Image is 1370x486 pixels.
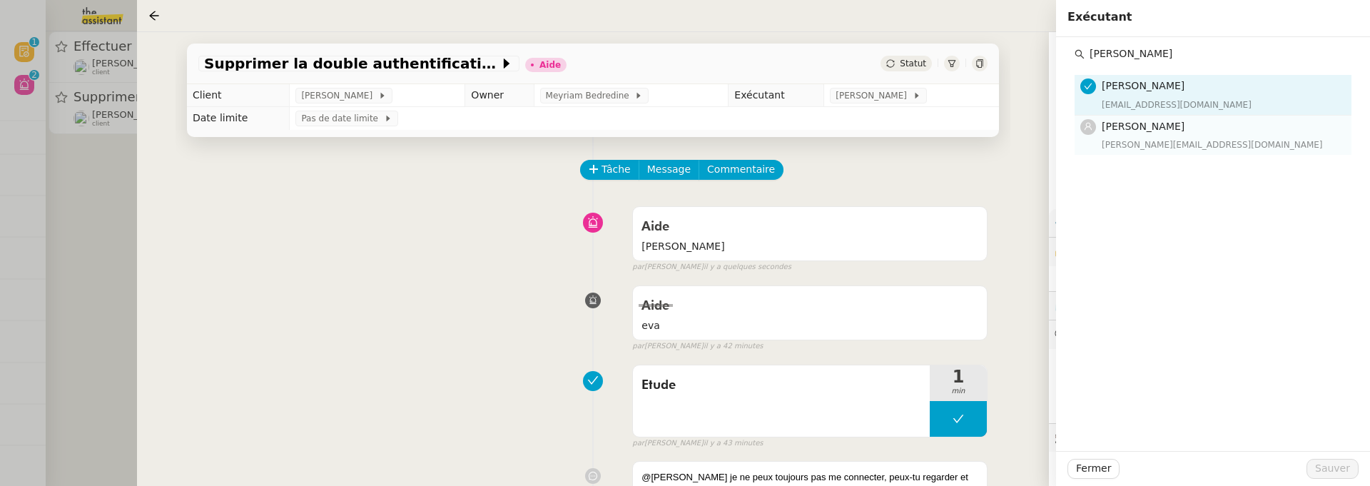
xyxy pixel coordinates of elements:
[632,437,644,450] span: par
[1102,98,1343,112] div: [EMAIL_ADDRESS][DOMAIN_NAME]
[707,161,775,178] span: Commentaire
[204,56,499,71] span: Supprimer la double authentification
[1055,328,1172,340] span: 💬
[1067,459,1120,479] button: Fermer
[729,84,824,107] td: Exécutant
[704,340,763,353] span: il y a 42 minutes
[836,88,912,103] span: [PERSON_NAME]
[546,88,635,103] span: Meyriam Bedredine
[699,160,783,180] button: Commentaire
[704,261,791,273] span: il y a quelques secondes
[1055,243,1147,260] span: 🔐
[1055,300,1220,311] span: ⏲️
[301,88,377,103] span: [PERSON_NAME]
[632,261,644,273] span: par
[641,221,669,233] span: Aide
[641,318,978,334] span: eva
[580,160,639,180] button: Tâche
[641,300,669,313] span: Aide
[900,59,926,69] span: Statut
[632,261,791,273] small: [PERSON_NAME]
[1306,459,1359,479] button: Sauver
[1076,460,1111,477] span: Fermer
[1049,320,1370,348] div: 💬Commentaires 1
[187,107,290,130] td: Date limite
[539,61,561,69] div: Aide
[647,161,691,178] span: Message
[632,340,763,353] small: [PERSON_NAME]
[1102,121,1184,132] span: [PERSON_NAME]
[1102,138,1343,152] div: [PERSON_NAME][EMAIL_ADDRESS][DOMAIN_NAME]
[1049,292,1370,320] div: ⏲️Tâches 1:15 1actions
[1085,44,1351,64] input: input search text
[704,437,763,450] span: il y a 43 minutes
[632,340,644,353] span: par
[465,84,534,107] td: Owner
[1055,432,1238,443] span: 🕵️
[639,160,699,180] button: Message
[187,84,290,107] td: Client
[602,161,631,178] span: Tâche
[301,111,383,126] span: Pas de date limite
[1049,424,1370,452] div: 🕵️Autres demandes en cours 20
[1102,80,1184,91] span: [PERSON_NAME]
[930,368,987,385] span: 1
[930,385,987,398] span: min
[641,238,978,255] span: [PERSON_NAME]
[1049,209,1370,237] div: ⚙️Procédures
[1067,10,1132,24] span: Exécutant
[641,375,921,396] span: Etude
[632,437,763,450] small: [PERSON_NAME]
[1049,238,1370,265] div: 🔐Données client
[1055,215,1129,231] span: ⚙️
